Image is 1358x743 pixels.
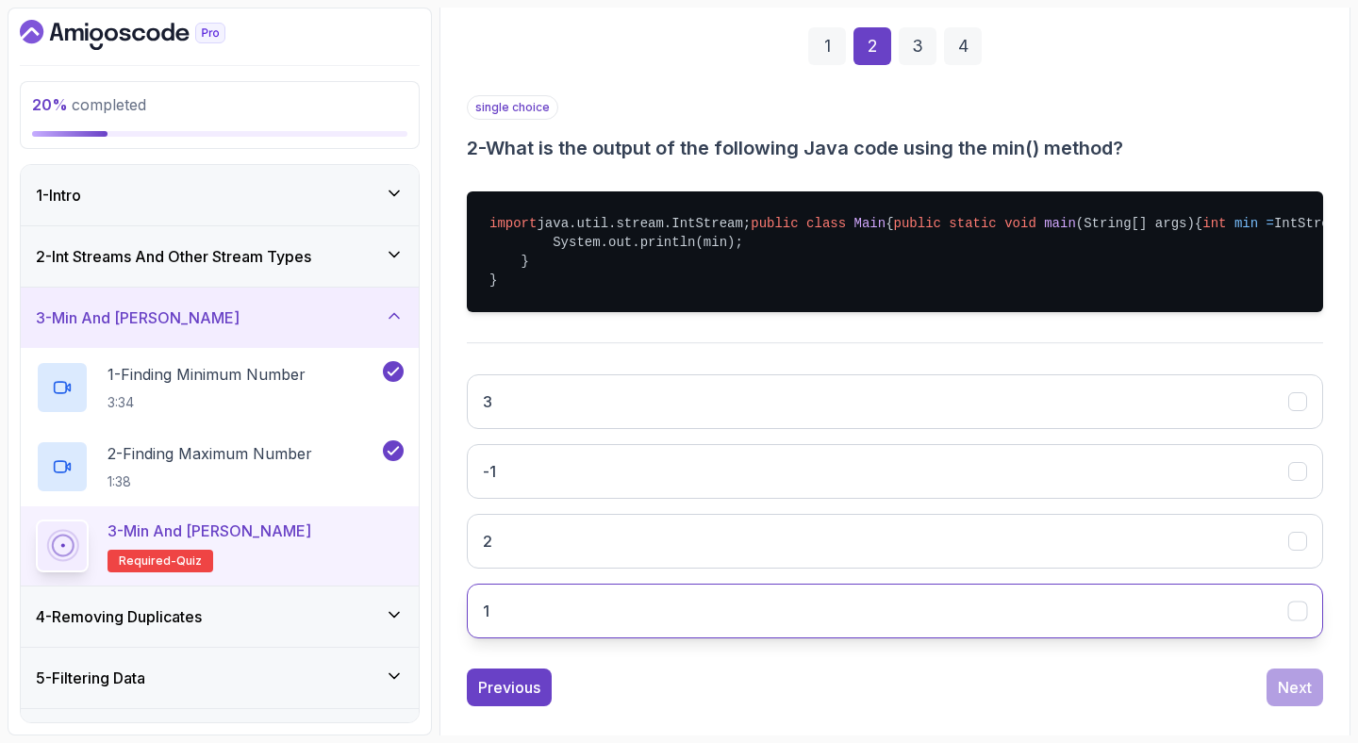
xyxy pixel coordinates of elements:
span: class [806,216,846,231]
button: 3-Min and [PERSON_NAME]Required-quiz [36,520,404,572]
button: 3 [467,374,1323,429]
div: Next [1278,676,1312,699]
pre: java.util.stream.IntStream; { { IntStream.of( , , , , ).min().orElse(- ); System.out.println(min)... [467,191,1323,312]
p: 1 - Finding Minimum Number [108,363,306,386]
span: public [894,216,941,231]
h3: 4 - Removing Duplicates [36,605,202,628]
h3: 2 - What is the output of the following Java code using the min() method? [467,135,1323,161]
h3: 1 [483,600,489,622]
span: int [1202,216,1226,231]
h3: 3 - Min And [PERSON_NAME] [36,306,240,329]
div: 4 [944,27,982,65]
button: 1 [467,584,1323,638]
span: static [949,216,996,231]
span: main [1044,216,1076,231]
button: 3-Min And [PERSON_NAME] [21,288,419,348]
span: (String[] args) [1076,216,1195,231]
span: import [489,216,537,231]
button: 2-Int Streams And Other Stream Types [21,226,419,287]
span: void [1004,216,1036,231]
button: 5-Filtering Data [21,648,419,708]
div: Previous [478,676,540,699]
a: Dashboard [20,20,269,50]
p: 3 - Min and [PERSON_NAME] [108,520,311,542]
button: 2 [467,514,1323,569]
p: 2 - Finding Maximum Number [108,442,312,465]
div: 1 [808,27,846,65]
p: 3:34 [108,393,306,412]
button: -1 [467,444,1323,499]
button: 2-Finding Maximum Number1:38 [36,440,404,493]
span: quiz [176,553,202,569]
span: 20 % [32,95,68,114]
button: Next [1267,669,1323,706]
button: 1-Finding Minimum Number3:34 [36,361,404,414]
h3: 2 - Int Streams And Other Stream Types [36,245,311,268]
h3: 1 - Intro [36,184,81,206]
span: Required- [119,553,176,569]
span: = [1267,216,1274,231]
div: 2 [853,27,891,65]
h3: 3 [483,390,492,413]
p: 1:38 [108,472,312,491]
button: 4-Removing Duplicates [21,586,419,647]
h3: 5 - Filtering Data [36,667,145,689]
span: completed [32,95,146,114]
p: single choice [467,95,558,120]
span: public [751,216,798,231]
h3: 2 [483,530,492,553]
div: 3 [899,27,936,65]
span: Main [854,216,886,231]
span: min [1234,216,1258,231]
button: 1-Intro [21,165,419,225]
h3: -1 [483,460,497,483]
button: Previous [467,669,552,706]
